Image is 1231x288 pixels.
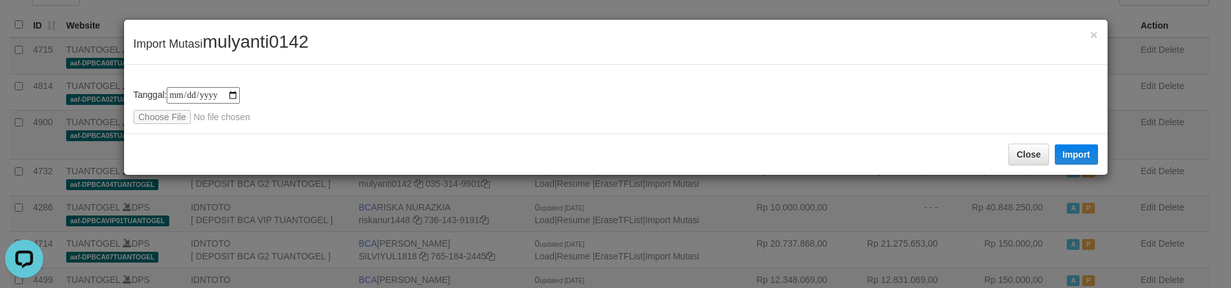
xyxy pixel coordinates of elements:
span: Import Mutasi [134,38,309,50]
button: Close [1090,28,1097,41]
button: Close [1008,144,1049,165]
span: mulyanti0142 [203,32,309,51]
button: Open LiveChat chat widget [5,5,43,43]
div: Tanggal: [134,87,1098,124]
button: Import [1055,144,1098,165]
span: × [1090,27,1097,42]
